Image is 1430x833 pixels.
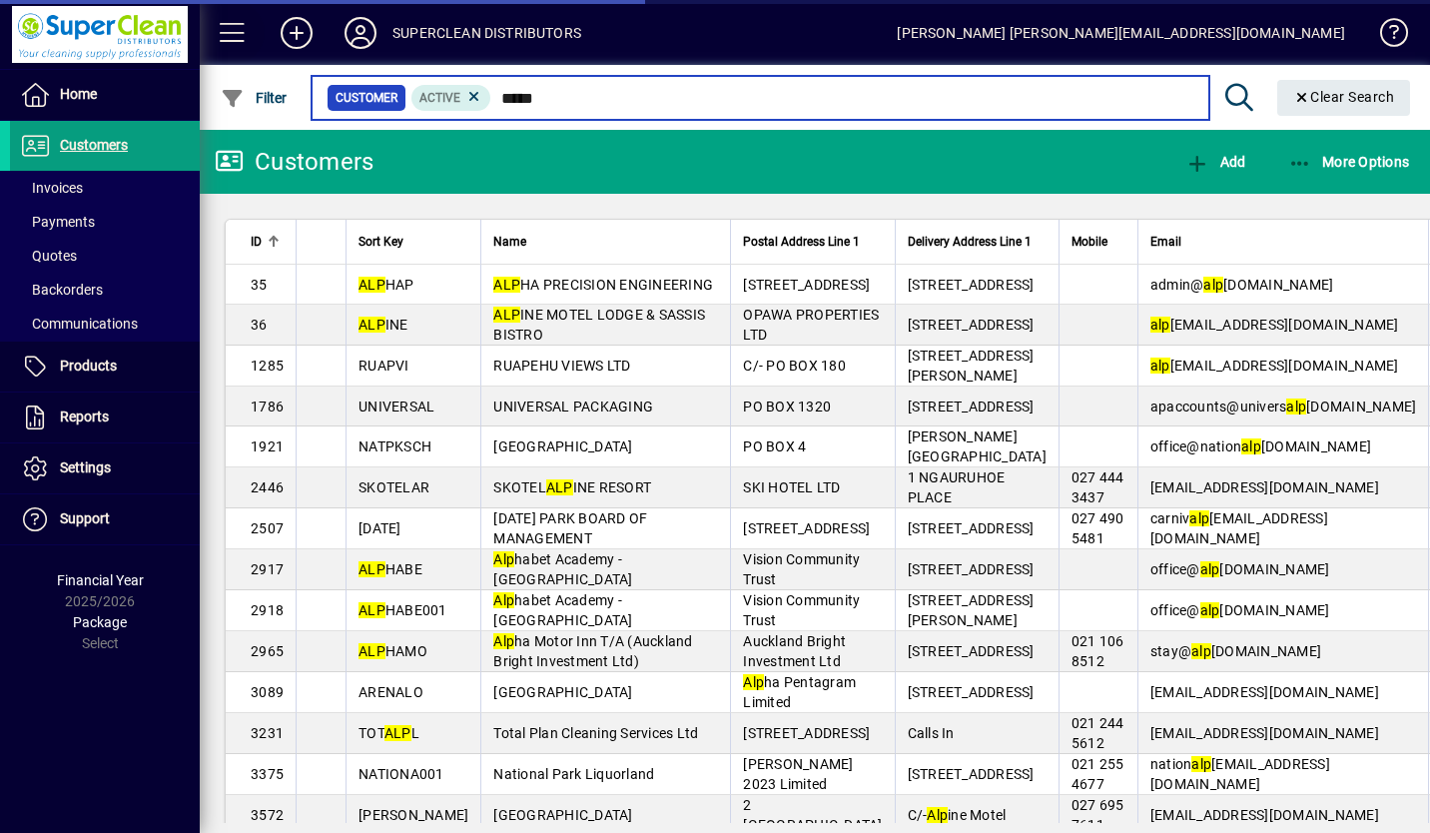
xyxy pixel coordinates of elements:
span: Package [73,614,127,630]
span: Support [60,510,110,526]
span: Delivery Address Line 1 [908,231,1032,253]
span: apaccounts@univers [DOMAIN_NAME] [1150,399,1417,415]
em: alp [1150,358,1170,374]
span: office@nation [DOMAIN_NAME] [1150,438,1371,454]
em: ALP [493,277,520,293]
a: Quotes [10,239,200,273]
span: Postal Address Line 1 [743,231,860,253]
span: [STREET_ADDRESS] [908,766,1035,782]
span: [STREET_ADDRESS] [743,725,870,741]
span: [STREET_ADDRESS] [908,277,1035,293]
span: [EMAIL_ADDRESS][DOMAIN_NAME] [1150,684,1379,700]
em: ALP [384,725,411,741]
span: Name [493,231,526,253]
span: HA PRECISION ENGINEERING [493,277,713,293]
em: alp [1191,756,1211,772]
a: Products [10,342,200,392]
em: alp [1189,510,1209,526]
span: Mobile [1072,231,1107,253]
span: 021 244 5612 [1072,715,1124,751]
span: 3231 [251,725,284,741]
span: 027 490 5481 [1072,510,1124,546]
span: [DATE] [358,520,401,536]
span: Settings [60,459,111,475]
span: [STREET_ADDRESS] [908,520,1035,536]
div: SUPERCLEAN DISTRIBUTORS [392,17,581,49]
span: National Park Liquorland [493,766,654,782]
span: [PERSON_NAME] [358,807,468,823]
em: alp [1200,602,1220,618]
em: alp [1191,643,1211,659]
span: [EMAIL_ADDRESS][DOMAIN_NAME] [1150,479,1379,495]
span: [GEOGRAPHIC_DATA] [493,807,632,823]
span: Quotes [20,248,77,264]
em: Alp [493,551,514,567]
span: [STREET_ADDRESS] [908,684,1035,700]
span: [DATE] PARK BOARD OF MANAGEMENT [493,510,647,546]
span: RUAPVI [358,358,409,374]
span: Calls In [908,725,955,741]
span: Financial Year [57,572,144,588]
span: [STREET_ADDRESS] [743,520,870,536]
span: [STREET_ADDRESS][PERSON_NAME] [908,592,1035,628]
a: Communications [10,307,200,341]
span: [STREET_ADDRESS] [908,317,1035,333]
span: 3089 [251,684,284,700]
em: Alp [743,674,764,690]
span: PO BOX 1320 [743,399,831,415]
span: [STREET_ADDRESS] [743,277,870,293]
span: 027 444 3437 [1072,469,1124,505]
span: Active [419,91,460,105]
em: ALP [546,479,573,495]
span: office@ [DOMAIN_NAME] [1150,602,1330,618]
span: UNIVERSAL [358,399,434,415]
a: Backorders [10,273,200,307]
span: ha Pentagram Limited [743,674,856,710]
span: [EMAIL_ADDRESS][DOMAIN_NAME] [1150,725,1379,741]
a: Knowledge Base [1365,4,1405,69]
div: Name [493,231,718,253]
span: [STREET_ADDRESS] [908,643,1035,659]
span: Customers [60,137,128,153]
em: ALP [493,307,520,323]
span: habet Academy - [GEOGRAPHIC_DATA] [493,551,632,587]
a: Invoices [10,171,200,205]
span: [PERSON_NAME][GEOGRAPHIC_DATA] [908,428,1047,464]
span: HAMO [358,643,427,659]
button: Add [1180,144,1250,180]
span: 2 [GEOGRAPHIC_DATA] [743,797,882,833]
span: Add [1185,154,1245,170]
span: Communications [20,316,138,332]
em: alp [1203,277,1223,293]
div: ID [251,231,284,253]
em: ALP [358,643,385,659]
span: Total Plan Cleaning Services Ltd [493,725,698,741]
span: Vision Community Trust [743,551,860,587]
span: [EMAIL_ADDRESS][DOMAIN_NAME] [1150,807,1379,823]
span: Auckland Bright Investment Ltd [743,633,846,669]
span: NATIONA001 [358,766,444,782]
span: [PERSON_NAME] 2023 Limited [743,756,853,792]
span: 36 [251,317,268,333]
span: Home [60,86,97,102]
button: Add [265,15,329,51]
button: More Options [1283,144,1415,180]
span: [STREET_ADDRESS] [908,399,1035,415]
span: UNIVERSAL PACKAGING [493,399,653,415]
span: 3572 [251,807,284,823]
span: 3375 [251,766,284,782]
span: TOT L [358,725,419,741]
span: NATPKSCH [358,438,431,454]
em: ALP [358,277,385,293]
span: ARENALO [358,684,423,700]
span: PO BOX 4 [743,438,806,454]
span: [STREET_ADDRESS][PERSON_NAME] [908,348,1035,384]
em: alp [1200,561,1220,577]
span: [GEOGRAPHIC_DATA] [493,684,632,700]
span: SKI HOTEL LTD [743,479,840,495]
span: Reports [60,409,109,424]
span: 021 255 4677 [1072,756,1124,792]
span: [EMAIL_ADDRESS][DOMAIN_NAME] [1150,358,1399,374]
span: [GEOGRAPHIC_DATA] [493,438,632,454]
a: Payments [10,205,200,239]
